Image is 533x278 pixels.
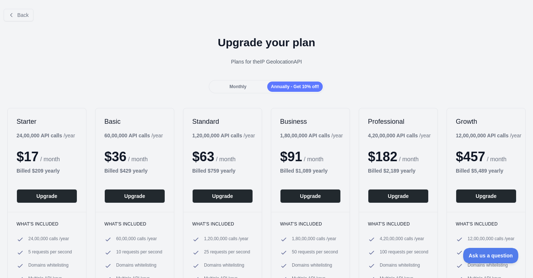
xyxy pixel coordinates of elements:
div: / year [192,132,255,139]
div: / year [456,132,522,139]
div: / year [280,132,343,139]
h2: Business [280,117,341,126]
span: $ 91 [280,149,302,164]
h2: Professional [368,117,429,126]
b: 12,00,00,000 API calls [456,133,508,138]
b: 1,20,00,000 API calls [192,133,242,138]
h2: Standard [192,117,253,126]
iframe: Toggle Customer Support [463,248,518,263]
b: 4,20,00,000 API calls [368,133,418,138]
b: 1,80,00,000 API calls [280,133,330,138]
span: $ 457 [456,149,485,164]
div: / year [368,132,431,139]
span: $ 63 [192,149,214,164]
span: $ 182 [368,149,397,164]
h2: Growth [456,117,516,126]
